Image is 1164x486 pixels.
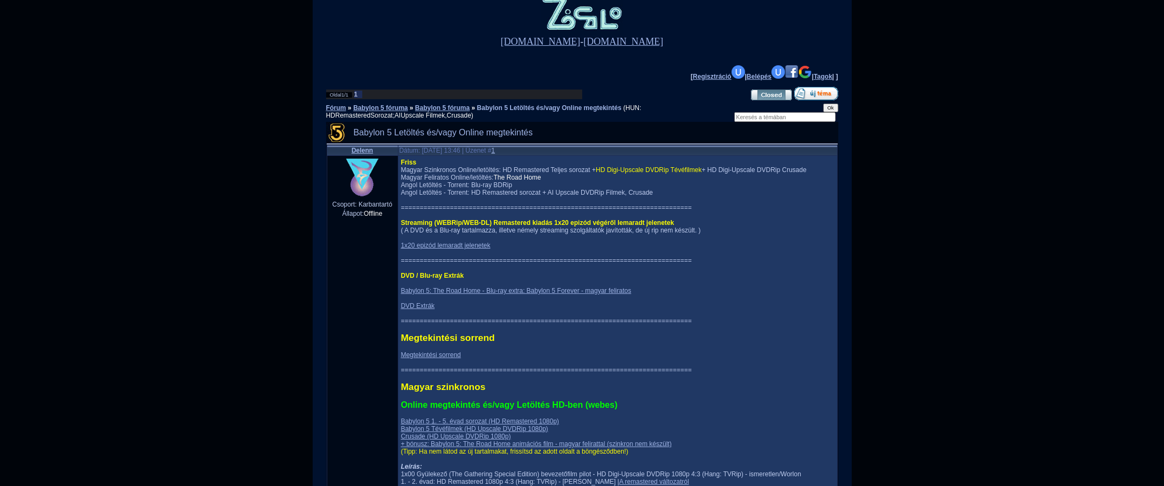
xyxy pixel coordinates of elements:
a: Babylon 5: The Road Home - Blu-ray extra: Babylon 5 Forever - magyar feliratos [401,287,631,295]
td: Dátum: [DATE] 13:46 | Üzenet # [398,146,837,155]
img: Új téma [794,87,838,100]
a: Fórum [326,104,346,112]
span: Megtekintési sorrend [401,332,495,343]
div: Állapot: [330,208,395,217]
img: gsz.png [798,65,812,79]
div: Csoport: Karbantartó [330,201,395,208]
a: Belépés [747,73,812,80]
span: » [348,104,352,112]
a: Babylon 5 fóruma [353,104,408,112]
li: Oldal / [326,92,353,98]
span: (Tipp: Ha nem látod az új tartalmakat, frissítsd az adott oldalt a böngésződben!) [401,448,629,455]
img: uid_kek.png [732,65,745,79]
b: [ | | | ] [691,73,838,80]
span: » [472,104,476,112]
span: Online megtekintés és/vagy Letöltés HD-ben (webes) [401,400,618,409]
font: - [501,36,664,47]
img: uid_kek.png [772,65,785,79]
a: Delenn [352,147,373,154]
a: The Road Home [494,174,541,181]
a: 1 [491,147,495,154]
a: Babylon 5 1. - 5. évad sorozat (HD Remastered 1080p)Babylon 5 Tévéfilmek (HD Upscale DVDRip 1080p... [401,417,672,448]
span: Magyar szinkronos [401,381,486,392]
b: Leírás: [401,463,422,470]
span: Babylon 5 Letöltés és/vagy Online megtekintés [354,128,533,137]
a: A remastered változatról [619,478,689,485]
input: Keresés a témában [734,112,836,122]
a: 1x20 epizód lemaradt jelenetek [401,242,491,249]
a: Regisztráció [693,73,745,80]
span: (HUN: HDRemasteredSorozat;AIUpscale Filmek,Crusade) [326,104,642,119]
li: 1 [354,91,362,98]
a: Megtekintési sorrend [401,351,461,359]
span: 1 [346,92,348,98]
span: » [410,104,414,112]
img: Lezárt téma [751,90,792,100]
img: facebook_kek.png [785,65,798,79]
span: HD Digi-Upscale DVDRip Tévéfilmek [596,166,702,174]
input: Ok [823,104,838,112]
a: DVD Extrák [401,302,435,310]
a: [DOMAIN_NAME] [584,36,664,47]
a: [DOMAIN_NAME] [501,36,581,47]
span: Streaming (WEBRip/WEB-DL) Remastered kiadás 1x20 epizód végéről lemaradt jelenetek [401,219,674,227]
span: 1 [341,92,344,98]
a: Babylon 5 fóruma [415,104,470,112]
span: Friss [401,159,417,166]
a: Tagok [814,73,832,80]
a: Babylon 5 Letöltés és/vagy Online megtekintés [477,104,622,112]
span: DVD / Blu-ray Extrák [401,272,464,279]
img: Delenn [346,159,379,196]
span: Offline [364,210,382,217]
